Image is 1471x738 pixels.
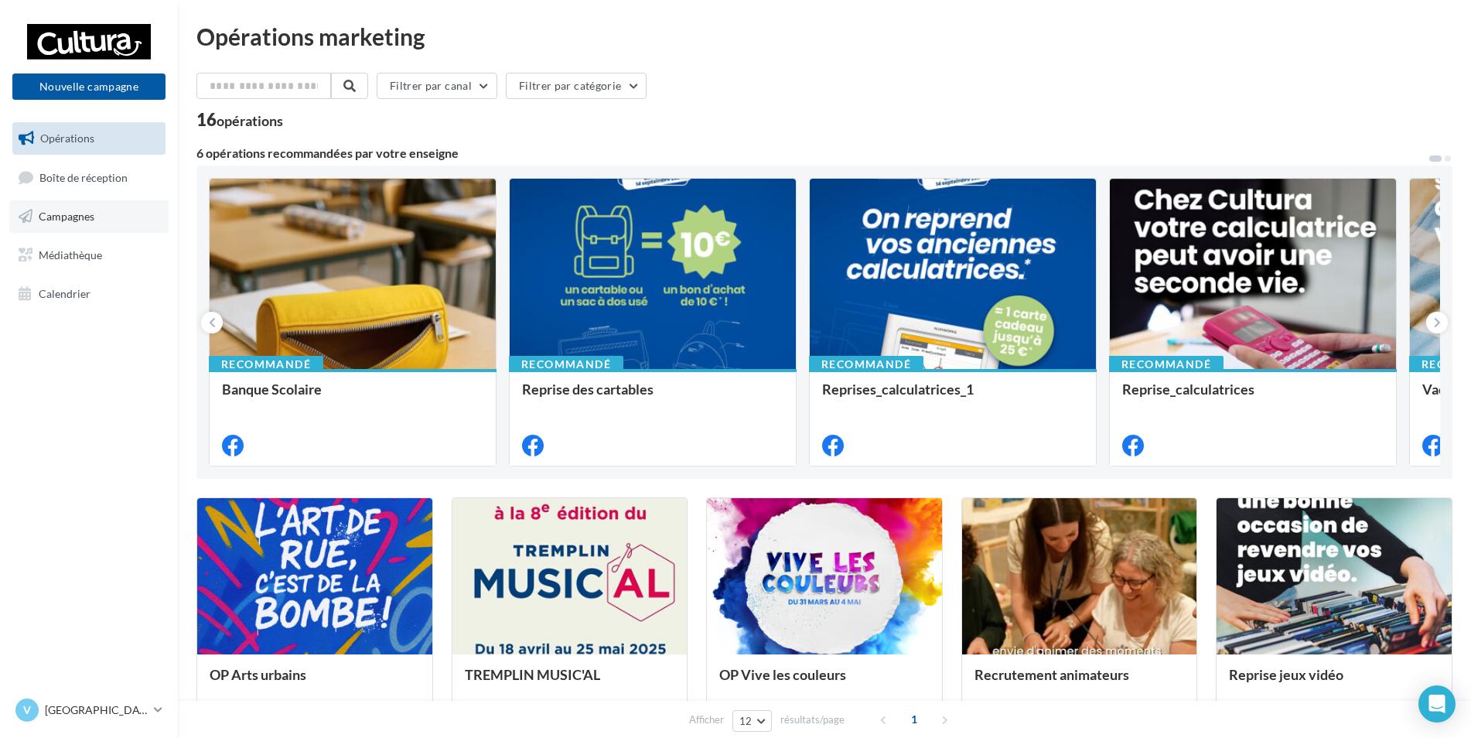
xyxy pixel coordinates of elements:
span: Opérations [40,132,94,145]
span: 12 [739,715,753,727]
span: V [23,702,31,718]
button: Filtrer par canal [377,73,497,99]
div: Opérations marketing [196,25,1452,48]
button: 12 [732,710,772,732]
div: Recommandé [1109,356,1224,373]
span: Calendrier [39,286,90,299]
span: OP Vive les couleurs [719,666,846,683]
div: Recommandé [809,356,923,373]
div: 16 [196,111,283,128]
span: Reprise jeux vidéo [1229,666,1343,683]
span: Reprise des cartables [522,381,654,398]
a: Médiathèque [9,239,169,272]
div: Recommandé [209,356,323,373]
span: Banque Scolaire [222,381,322,398]
span: résultats/page [780,712,845,727]
div: opérations [217,114,283,128]
div: Recommandé [509,356,623,373]
a: Opérations [9,122,169,155]
span: Boîte de réception [39,170,128,183]
span: Médiathèque [39,248,102,261]
a: Boîte de réception [9,161,169,194]
div: Open Intercom Messenger [1418,685,1456,723]
span: OP Arts urbains [210,666,306,683]
p: [GEOGRAPHIC_DATA] [45,702,148,718]
span: 1 [902,707,927,732]
span: Reprise_calculatrices [1122,381,1254,398]
button: Filtrer par catégorie [506,73,647,99]
button: Nouvelle campagne [12,73,166,100]
a: V [GEOGRAPHIC_DATA] [12,695,166,725]
div: 6 opérations recommandées par votre enseigne [196,147,1428,159]
span: Campagnes [39,210,94,223]
a: Campagnes [9,200,169,233]
span: Afficher [689,712,724,727]
span: TREMPLIN MUSIC'AL [465,666,600,683]
a: Calendrier [9,278,169,310]
span: Recrutement animateurs [974,666,1129,683]
span: Reprises_calculatrices_1 [822,381,974,398]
